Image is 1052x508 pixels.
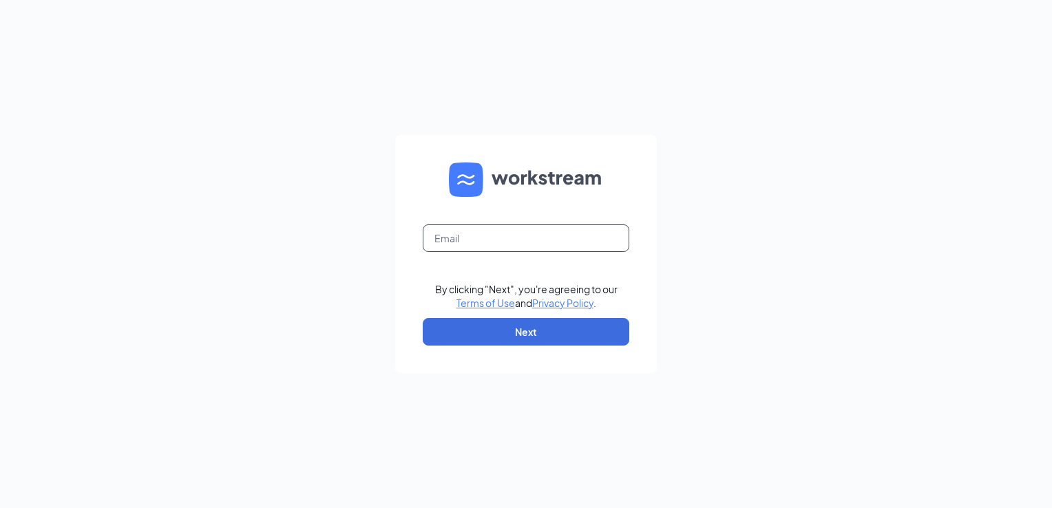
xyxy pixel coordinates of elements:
img: WS logo and Workstream text [449,162,603,197]
div: By clicking "Next", you're agreeing to our and . [435,282,618,310]
button: Next [423,318,629,346]
input: Email [423,224,629,252]
a: Privacy Policy [532,297,593,309]
a: Terms of Use [456,297,515,309]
